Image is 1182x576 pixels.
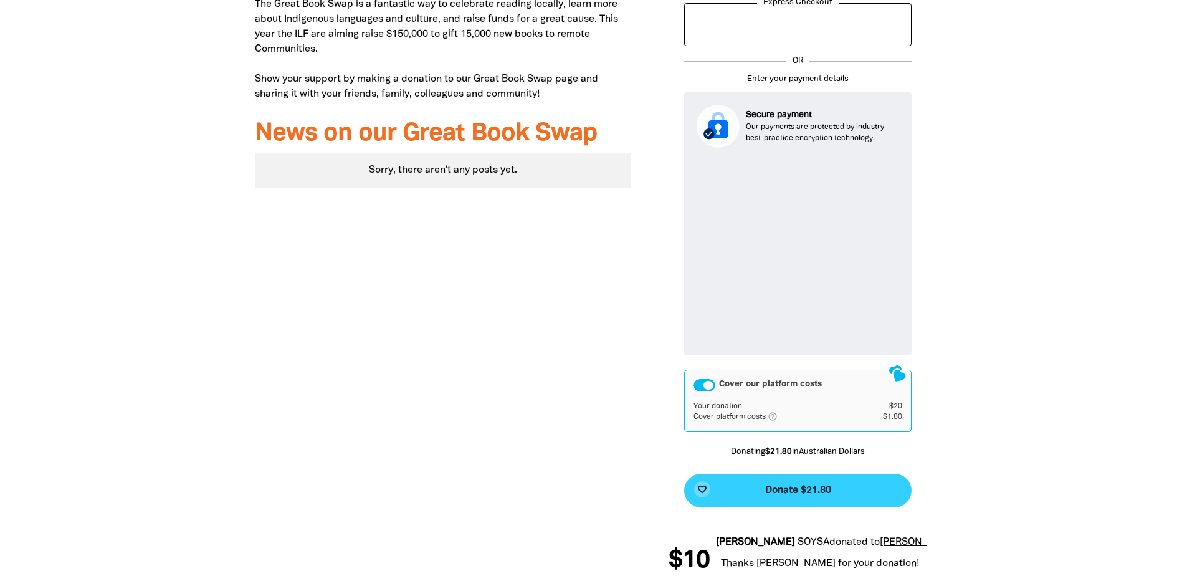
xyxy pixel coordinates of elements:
[255,120,632,148] h3: News on our Great Book Swap
[746,108,899,122] p: Secure payment
[694,158,902,346] iframe: Secure payment input frame
[693,401,864,411] td: Your donation
[697,484,707,494] i: favorite_border
[255,153,632,188] div: Sorry, there aren't any posts yet.
[691,9,905,37] iframe: PayPal-paypal
[864,411,903,423] td: $1.80
[684,446,912,459] p: Donating in Australian Dollars
[765,448,792,456] b: $21.80
[693,411,864,423] td: Cover platform costs
[768,411,788,421] i: help_outlined
[851,538,1012,547] a: [PERSON_NAME] [PERSON_NAME]
[864,401,903,411] td: $20
[693,379,715,391] button: Cover our platform costs
[769,538,801,547] em: SOYSA
[687,554,1012,574] div: Thanks [PERSON_NAME] for your donation!
[255,153,632,188] div: Paginated content
[746,122,899,144] p: Our payments are protected by industry best-practice encryption technology.
[640,549,681,574] span: $10
[684,74,912,86] p: Enter your payment details
[765,486,831,496] span: Donate $21.80
[687,538,766,547] em: [PERSON_NAME]
[684,474,912,507] button: favorite_borderDonate $21.80
[786,55,809,68] p: OR
[801,538,851,547] span: donated to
